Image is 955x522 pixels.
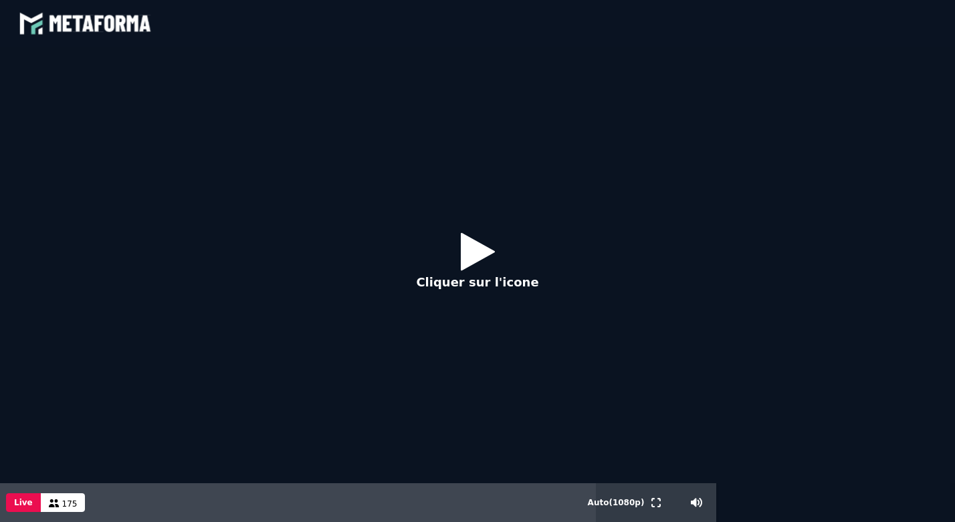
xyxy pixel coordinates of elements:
button: Cliquer sur l'icone [403,222,552,309]
span: 175 [62,499,78,509]
span: Auto ( 1080 p) [588,498,645,507]
p: Cliquer sur l'icone [416,273,538,291]
button: Live [6,493,41,512]
button: Auto(1080p) [585,483,647,522]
